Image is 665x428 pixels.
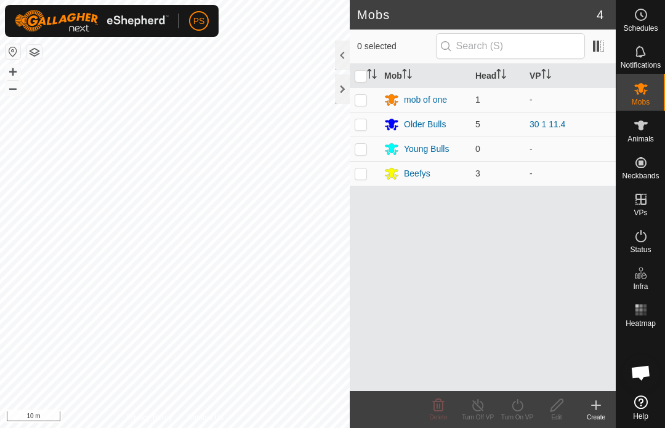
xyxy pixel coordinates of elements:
input: Search (S) [436,33,585,59]
span: 0 [475,144,480,154]
div: Create [576,413,616,422]
button: Reset Map [6,44,20,59]
div: Beefys [404,167,430,180]
span: 0 selected [357,40,436,53]
span: Delete [430,414,448,421]
span: Schedules [623,25,658,32]
div: Young Bulls [404,143,449,156]
span: Heatmap [626,320,656,327]
a: Help [616,390,665,425]
th: Head [470,64,525,88]
button: – [6,81,20,95]
th: Mob [379,64,470,88]
div: Turn On VP [498,413,537,422]
span: VPs [634,209,647,216]
p-sorticon: Activate to sort [367,71,377,81]
span: 5 [475,119,480,129]
span: Infra [633,283,648,290]
span: Status [630,246,651,253]
td: - [525,137,616,161]
button: Map Layers [27,45,42,60]
div: Older Bulls [404,118,446,131]
a: Contact Us [187,412,224,423]
img: Gallagher Logo [15,10,169,32]
a: 30 1 11.4 [530,119,565,129]
button: + [6,65,20,79]
span: PS [193,15,205,28]
span: 3 [475,168,480,178]
span: Help [633,413,648,420]
span: Neckbands [622,172,659,180]
p-sorticon: Activate to sort [541,71,551,81]
span: Notifications [621,61,661,69]
p-sorticon: Activate to sort [402,71,412,81]
div: mob of one [404,93,447,106]
td: - [525,161,616,186]
p-sorticon: Activate to sort [496,71,506,81]
span: Mobs [632,98,650,106]
span: 1 [475,95,480,105]
div: Turn Off VP [458,413,498,422]
span: Animals [627,135,654,143]
span: 4 [597,6,603,24]
th: VP [525,64,616,88]
div: Open chat [623,354,659,391]
h2: Mobs [357,7,597,22]
div: Edit [537,413,576,422]
a: Privacy Policy [126,412,172,423]
td: - [525,87,616,112]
